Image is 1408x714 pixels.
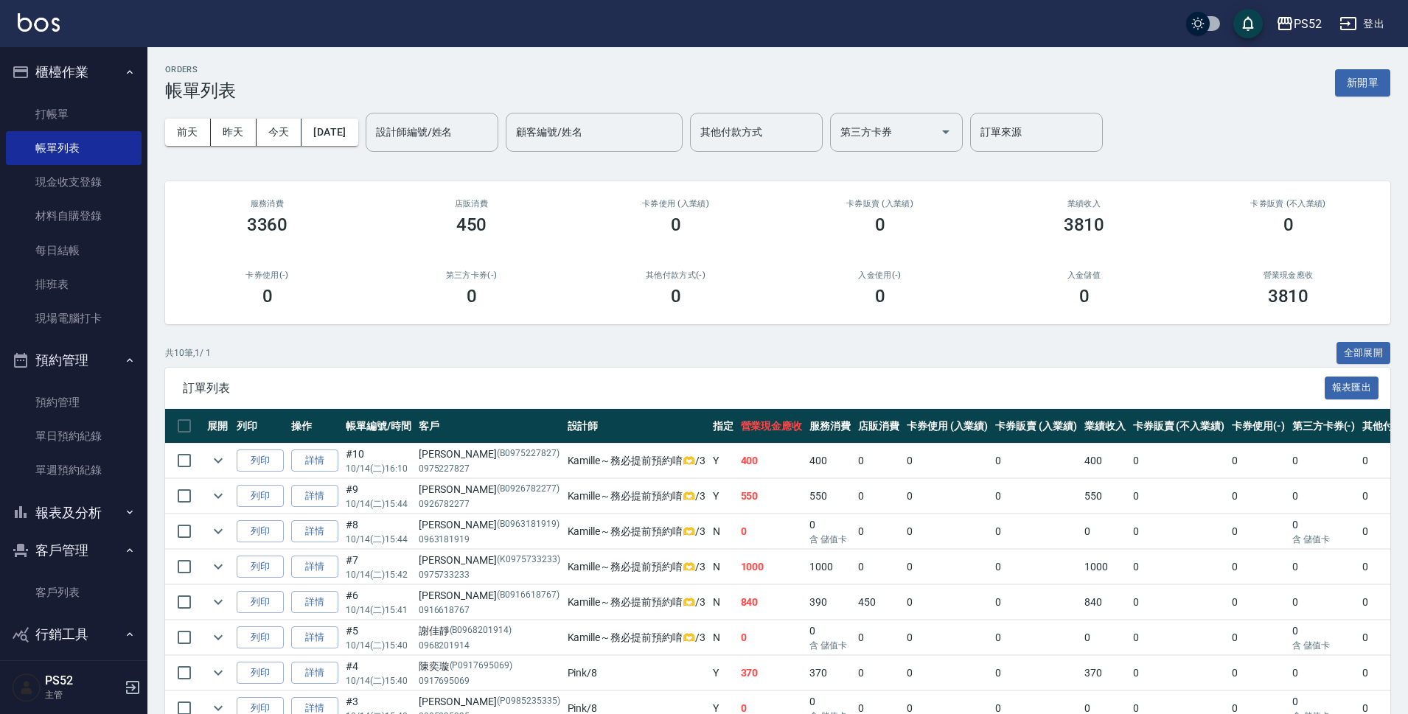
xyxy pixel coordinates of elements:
button: expand row [207,485,229,507]
p: (B0968201914) [450,623,512,639]
button: 行銷工具 [6,615,142,654]
button: 新開單 [1335,69,1390,97]
button: expand row [207,556,229,578]
td: 0 [1289,444,1359,478]
th: 列印 [233,409,287,444]
span: 訂單列表 [183,381,1325,396]
td: #10 [342,444,415,478]
h2: 入金使用(-) [795,270,964,280]
p: 主管 [45,688,120,701]
td: 0 [1289,585,1359,620]
p: 共 10 筆, 1 / 1 [165,346,211,360]
h2: 業績收入 [1000,199,1168,209]
div: [PERSON_NAME] [419,553,560,568]
p: (B0926782277) [497,482,559,497]
td: 0 [854,514,903,549]
h3: 帳單列表 [165,80,236,101]
h2: 卡券販賣 (不入業績) [1204,199,1373,209]
td: 0 [991,479,1081,514]
p: 含 儲值卡 [1292,533,1356,546]
a: 詳情 [291,556,338,578]
button: expand row [207,449,229,472]
div: [PERSON_NAME] [419,588,560,603]
a: 報表匯出 [1325,380,1379,394]
button: 列印 [237,449,284,472]
td: Y [709,479,737,514]
td: 0 [1228,620,1289,655]
button: 全部展開 [1336,342,1391,365]
td: #4 [342,656,415,690]
th: 展開 [203,409,233,444]
h3: 3810 [1064,214,1105,235]
td: 0 [903,656,992,690]
h2: 其他付款方式(-) [591,270,760,280]
td: Kamille～務必提前預約唷🫶 /3 [564,479,709,514]
td: 0 [1228,550,1289,584]
td: 0 [854,479,903,514]
td: 0 [1129,514,1228,549]
th: 第三方卡券(-) [1289,409,1359,444]
td: Y [709,656,737,690]
a: 每日結帳 [6,234,142,267]
td: 400 [1081,444,1129,478]
td: 0 [1129,620,1228,655]
th: 操作 [287,409,342,444]
a: 客戶列表 [6,575,142,609]
a: 詳情 [291,591,338,614]
td: 0 [1129,444,1228,478]
p: 10/14 (二) 15:41 [346,603,411,617]
td: #7 [342,550,415,584]
h3: 3810 [1268,286,1309,307]
h3: 450 [456,214,487,235]
h2: 卡券使用(-) [183,270,352,280]
p: 含 儲值卡 [809,533,851,546]
button: 列印 [237,485,284,508]
a: 打帳單 [6,97,142,131]
td: 0 [1289,656,1359,690]
h3: 3360 [247,214,288,235]
h2: 入金儲值 [1000,270,1168,280]
a: 詳情 [291,520,338,543]
td: 370 [737,656,806,690]
td: 0 [991,620,1081,655]
button: expand row [207,626,229,648]
h2: 第三方卡券(-) [387,270,556,280]
p: 0963181919 [419,533,560,546]
td: 550 [1081,479,1129,514]
td: 0 [1129,585,1228,620]
td: 0 [1081,514,1129,549]
h2: 營業現金應收 [1204,270,1373,280]
button: expand row [207,520,229,542]
button: 列印 [237,520,284,543]
th: 卡券使用 (入業績) [903,409,992,444]
a: 預約管理 [6,385,142,419]
td: 0 [991,656,1081,690]
button: Open [934,120,958,144]
td: 0 [854,550,903,584]
th: 業績收入 [1081,409,1129,444]
a: 詳情 [291,662,338,685]
td: 0 [806,514,854,549]
button: 預約管理 [6,341,142,379]
td: #9 [342,479,415,514]
th: 卡券販賣 (入業績) [991,409,1081,444]
td: 390 [806,585,854,620]
td: 0 [1129,550,1228,584]
td: 0 [1289,620,1359,655]
h2: 店販消費 [387,199,556,209]
td: 0 [806,620,854,655]
p: 0926782277 [419,497,560,511]
div: [PERSON_NAME] [419,447,560,462]
td: 0 [991,514,1081,549]
a: 詳情 [291,449,338,472]
button: expand row [207,591,229,613]
h2: ORDERS [165,65,236,74]
td: 0 [1289,479,1359,514]
td: Pink /8 [564,656,709,690]
button: 櫃檯作業 [6,53,142,91]
h3: 0 [875,214,885,235]
td: Kamille～務必提前預約唷🫶 /3 [564,550,709,584]
p: (B0916618767) [497,588,559,603]
td: 550 [806,479,854,514]
td: 0 [1228,585,1289,620]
